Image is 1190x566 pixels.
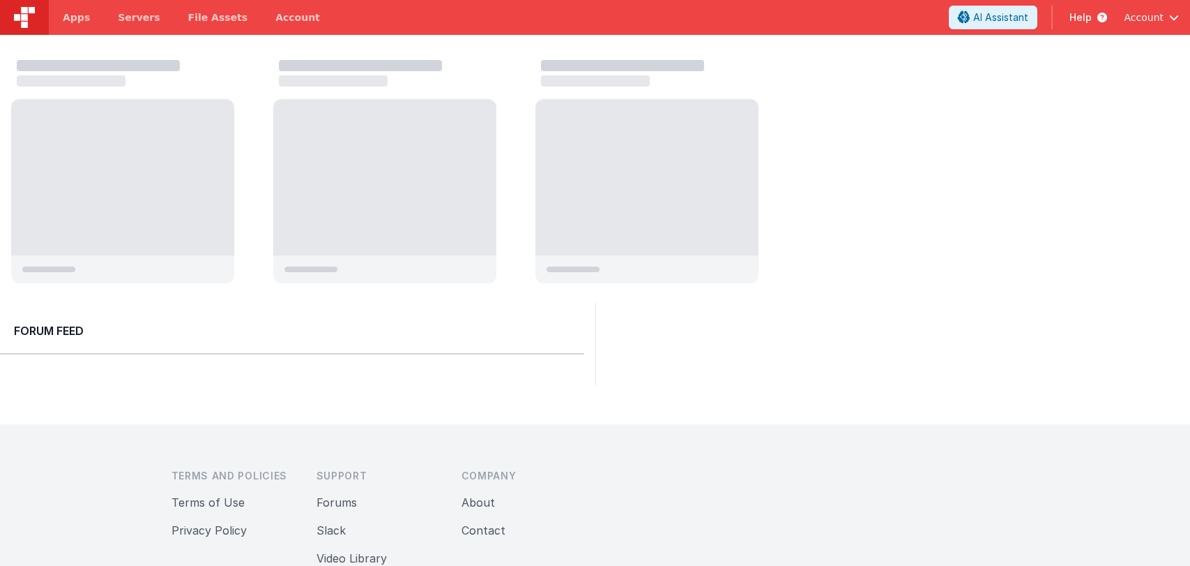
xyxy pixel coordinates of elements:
[316,523,346,537] a: Slack
[316,522,346,539] button: Slack
[461,496,495,509] a: About
[171,469,294,483] h3: Terms and Policies
[63,10,90,24] span: Apps
[1069,10,1092,24] span: Help
[14,322,570,339] h2: Forum Feed
[316,494,357,511] button: Forums
[461,469,584,483] h3: Company
[461,494,495,511] button: About
[118,10,160,24] span: Servers
[949,6,1037,29] button: AI Assistant
[1124,10,1179,24] button: Account
[171,523,247,537] a: Privacy Policy
[188,10,248,24] span: File Assets
[1124,10,1164,24] span: Account
[461,522,505,539] button: Contact
[316,469,439,483] h3: Support
[171,496,245,509] a: Terms of Use
[973,10,1028,24] span: AI Assistant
